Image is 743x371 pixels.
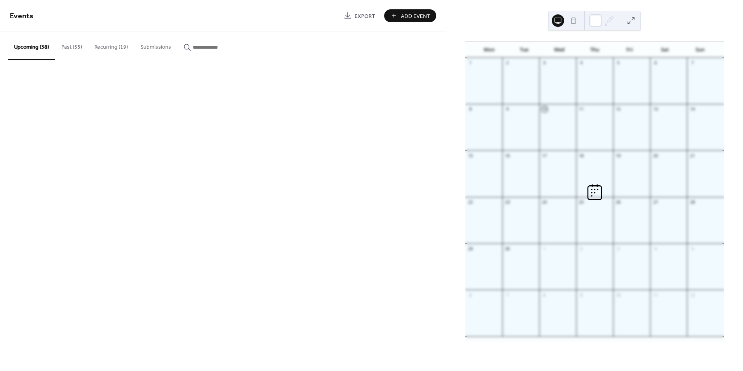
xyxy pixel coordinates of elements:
[652,60,658,66] div: 6
[652,106,658,112] div: 13
[612,42,647,58] div: Fri
[542,246,547,251] div: 1
[505,199,510,205] div: 23
[542,106,547,112] div: 10
[579,106,584,112] div: 11
[505,153,510,158] div: 16
[505,60,510,66] div: 2
[652,153,658,158] div: 20
[615,60,621,66] div: 5
[689,106,695,112] div: 14
[647,42,682,58] div: Sat
[134,32,177,59] button: Submissions
[577,42,612,58] div: Thu
[468,292,474,298] div: 6
[472,42,507,58] div: Mon
[615,199,621,205] div: 26
[468,153,474,158] div: 15
[401,12,430,20] span: Add Event
[615,246,621,251] div: 3
[542,292,547,298] div: 8
[652,246,658,251] div: 4
[683,42,718,58] div: Sun
[468,106,474,112] div: 8
[579,153,584,158] div: 18
[615,153,621,158] div: 19
[10,9,33,24] span: Events
[652,292,658,298] div: 11
[468,246,474,251] div: 29
[542,153,547,158] div: 17
[505,106,510,112] div: 9
[88,32,134,59] button: Recurring (19)
[579,60,584,66] div: 4
[689,246,695,251] div: 5
[355,12,375,20] span: Export
[579,246,584,251] div: 2
[468,199,474,205] div: 22
[615,106,621,112] div: 12
[689,199,695,205] div: 28
[505,246,510,251] div: 30
[505,292,510,298] div: 7
[689,292,695,298] div: 12
[689,153,695,158] div: 21
[8,32,55,60] button: Upcoming (38)
[615,292,621,298] div: 10
[542,199,547,205] div: 24
[468,60,474,66] div: 1
[542,60,547,66] div: 3
[542,42,577,58] div: Wed
[507,42,542,58] div: Tue
[689,60,695,66] div: 7
[55,32,88,59] button: Past (55)
[579,199,584,205] div: 25
[652,199,658,205] div: 27
[579,292,584,298] div: 9
[384,9,436,22] button: Add Event
[338,9,381,22] a: Export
